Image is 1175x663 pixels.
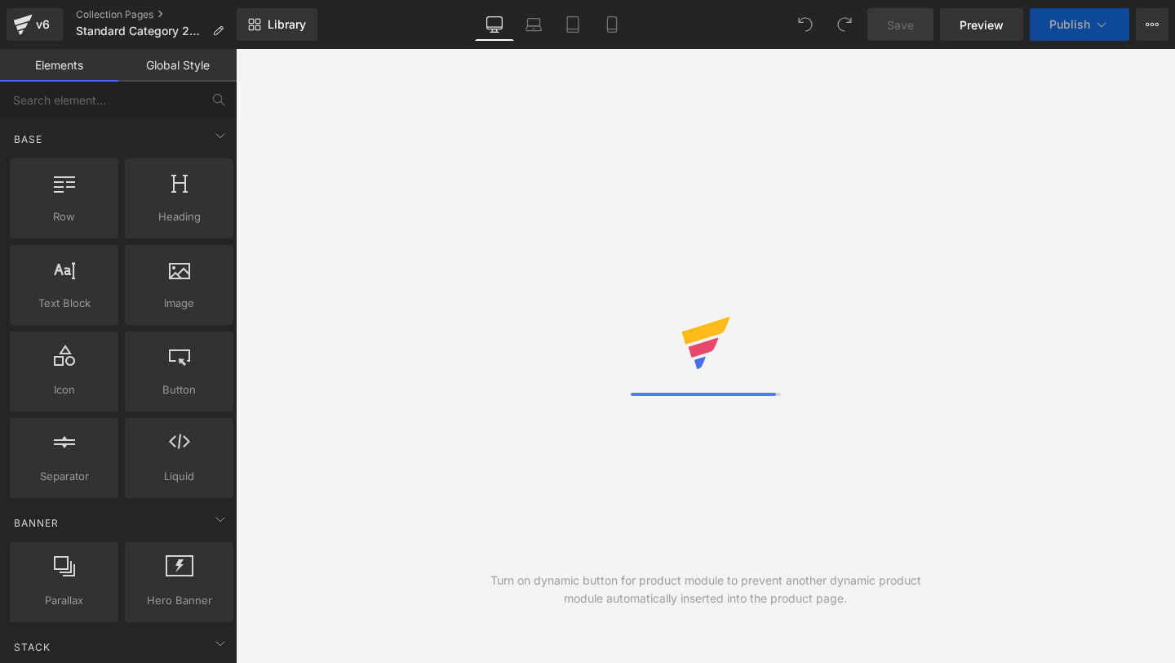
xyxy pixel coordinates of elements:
[828,8,861,41] button: Redo
[130,295,228,312] span: Image
[940,8,1023,41] a: Preview
[1030,8,1129,41] button: Publish
[268,17,306,32] span: Library
[789,8,822,41] button: Undo
[130,208,228,225] span: Heading
[76,24,206,38] span: Standard Category 2025
[130,381,228,398] span: Button
[471,572,941,607] div: Turn on dynamic button for product module to prevent another dynamic product module automatically...
[15,592,113,609] span: Parallax
[130,468,228,485] span: Liquid
[1049,18,1090,31] span: Publish
[475,8,514,41] a: Desktop
[76,8,237,21] a: Collection Pages
[12,131,44,147] span: Base
[887,16,914,33] span: Save
[15,381,113,398] span: Icon
[33,14,53,35] div: v6
[1136,8,1168,41] button: More
[960,16,1004,33] span: Preview
[12,515,60,531] span: Banner
[592,8,632,41] a: Mobile
[118,49,237,82] a: Global Style
[237,8,317,41] a: New Library
[514,8,553,41] a: Laptop
[130,592,228,609] span: Hero Banner
[15,295,113,312] span: Text Block
[7,8,63,41] a: v6
[15,468,113,485] span: Separator
[12,639,52,655] span: Stack
[15,208,113,225] span: Row
[553,8,592,41] a: Tablet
